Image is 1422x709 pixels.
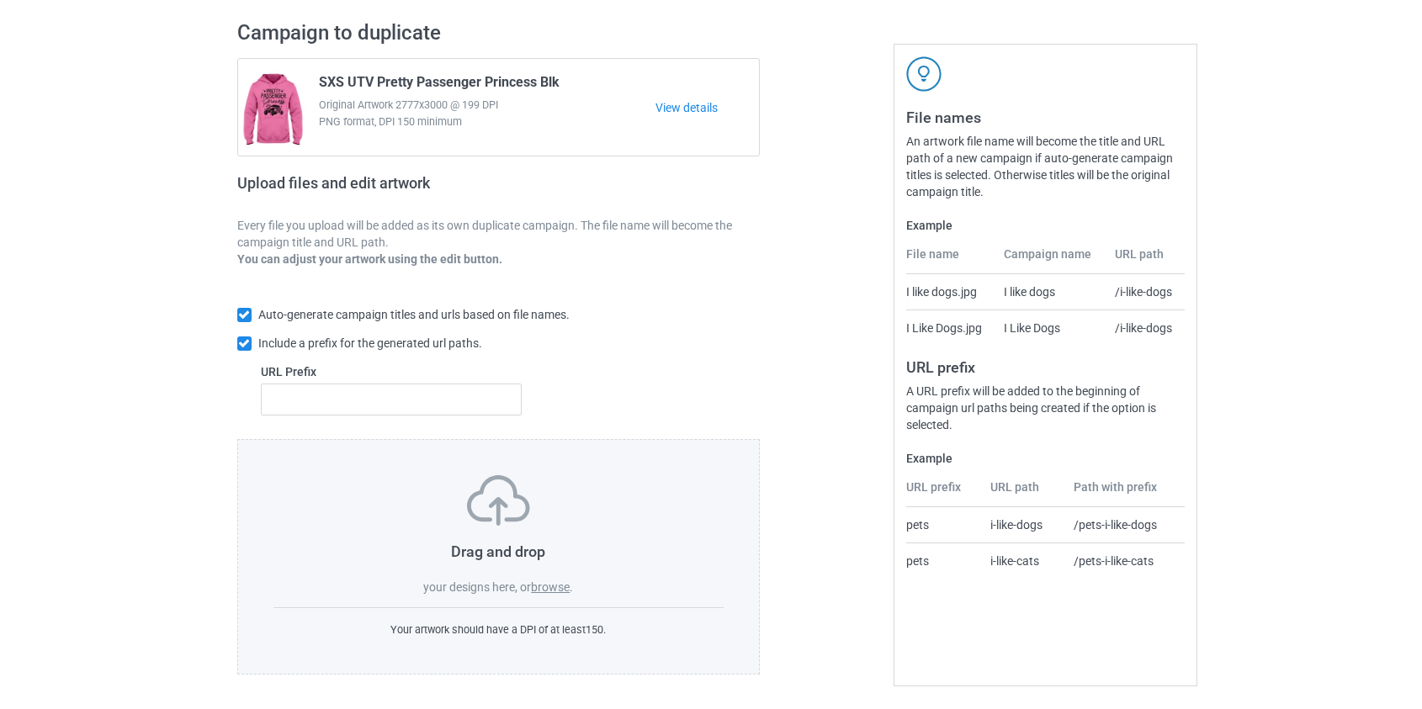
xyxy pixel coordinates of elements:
[319,74,560,97] span: SXS UTV Pretty Passenger Princess Blk
[995,310,1106,346] td: I Like Dogs
[570,580,573,594] span: .
[237,20,761,46] h2: Campaign to duplicate
[906,56,942,92] img: svg+xml;base64,PD94bWwgdmVyc2lvbj0iMS4wIiBlbmNvZGluZz0iVVRGLTgiPz4KPHN2ZyB3aWR0aD0iNDJweCIgaGVpZ2...
[995,246,1106,274] th: Campaign name
[981,542,1064,579] td: i-like-cats
[906,479,982,507] th: URL prefix
[1064,479,1185,507] th: Path with prefix
[906,383,1185,433] div: A URL prefix will be added to the beginning of campaign url paths being created if the option is ...
[237,174,551,205] h2: Upload files and edit artwork
[906,246,995,274] th: File name
[906,108,1185,127] h3: File names
[423,580,531,594] span: your designs here, or
[531,580,570,594] label: browse
[319,114,656,130] span: PNG format, DPI 150 minimum
[906,310,995,346] td: I Like Dogs.jpg
[906,274,995,310] td: I like dogs.jpg
[906,507,982,542] td: pets
[906,450,1185,467] label: Example
[1106,274,1185,310] td: /i-like-dogs
[981,507,1064,542] td: i-like-dogs
[319,97,656,114] span: Original Artwork 2777x3000 @ 199 DPI
[261,363,523,380] label: URL Prefix
[237,252,502,266] b: You can adjust your artwork using the edit button.
[258,336,482,350] span: Include a prefix for the generated url paths.
[1106,246,1185,274] th: URL path
[655,99,759,116] a: View details
[390,623,606,636] span: Your artwork should have a DPI of at least 150 .
[273,542,724,561] h3: Drag and drop
[258,308,570,321] span: Auto-generate campaign titles and urls based on file names.
[1106,310,1185,346] td: /i-like-dogs
[995,274,1106,310] td: I like dogs
[981,479,1064,507] th: URL path
[906,217,1185,234] label: Example
[906,357,1185,377] h3: URL prefix
[467,475,530,526] img: svg+xml;base64,PD94bWwgdmVyc2lvbj0iMS4wIiBlbmNvZGluZz0iVVRGLTgiPz4KPHN2ZyB3aWR0aD0iNzVweCIgaGVpZ2...
[906,542,982,579] td: pets
[1064,542,1185,579] td: /pets-i-like-cats
[906,133,1185,200] div: An artwork file name will become the title and URL path of a new campaign if auto-generate campai...
[1064,507,1185,542] td: /pets-i-like-dogs
[237,217,761,251] p: Every file you upload will be added as its own duplicate campaign. The file name will become the ...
